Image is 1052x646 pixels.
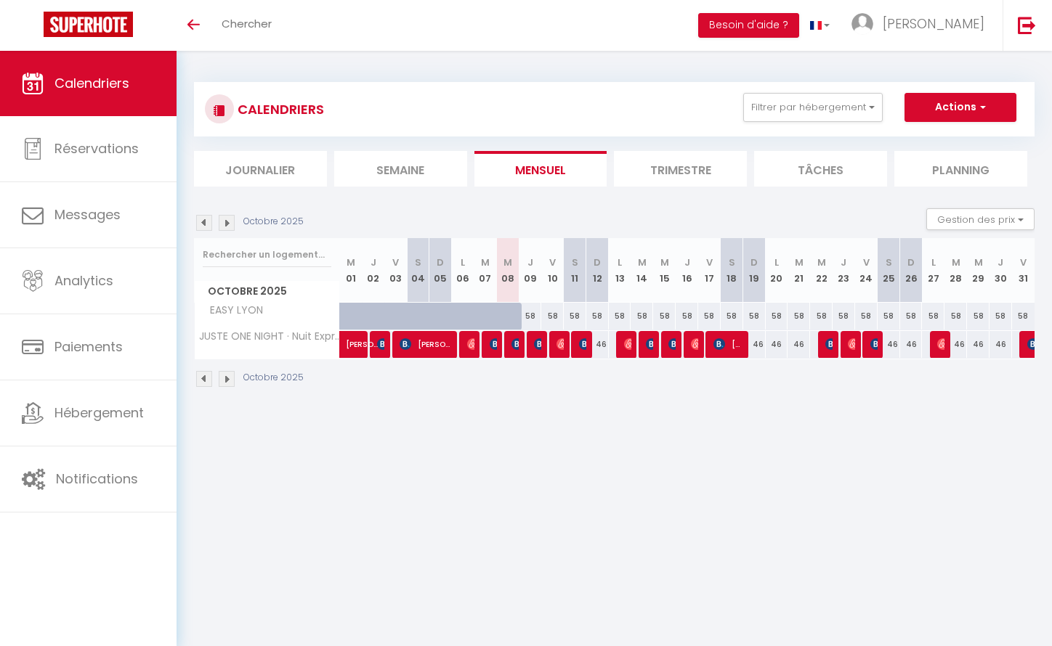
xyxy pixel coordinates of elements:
[810,303,833,330] div: 58
[407,238,429,303] th: 04
[952,255,960,269] abbr: M
[452,238,474,303] th: 06
[1018,16,1036,34] img: logout
[894,151,1027,187] li: Planning
[490,330,497,358] span: [PERSON_NAME]
[346,323,379,351] span: [PERSON_NAME]
[564,238,586,303] th: 11
[384,238,407,303] th: 03
[646,330,653,358] span: [PERSON_NAME]
[855,303,878,330] div: 58
[878,238,900,303] th: 25
[54,139,139,158] span: Réservations
[609,303,631,330] div: 58
[222,16,272,31] span: Chercher
[653,238,676,303] th: 15
[990,331,1012,358] div: 46
[511,330,519,358] span: [PERSON_NAME]
[944,331,967,358] div: 46
[586,303,609,330] div: 58
[1012,303,1035,330] div: 58
[788,238,810,303] th: 21
[967,331,990,358] div: 46
[340,238,363,303] th: 01
[676,238,698,303] th: 16
[54,271,113,290] span: Analytics
[721,303,743,330] div: 58
[698,303,721,330] div: 58
[437,255,444,269] abbr: D
[564,303,586,330] div: 58
[931,255,936,269] abbr: L
[713,330,743,358] span: [PERSON_NAME]
[774,255,779,269] abbr: L
[377,330,384,358] span: [PERSON_NAME]
[743,331,766,358] div: 46
[347,255,355,269] abbr: M
[870,330,878,358] span: [PERSON_NAME]
[817,255,826,269] abbr: M
[863,255,870,269] abbr: V
[907,255,915,269] abbr: D
[937,330,944,358] span: [PERSON_NAME]
[900,238,923,303] th: 26
[54,404,144,422] span: Hébergement
[481,255,490,269] abbr: M
[503,255,512,269] abbr: M
[631,303,653,330] div: 58
[706,255,713,269] abbr: V
[594,255,601,269] abbr: D
[371,255,376,269] abbr: J
[586,331,609,358] div: 46
[684,255,690,269] abbr: J
[618,255,622,269] abbr: L
[631,238,653,303] th: 14
[944,238,967,303] th: 28
[788,331,810,358] div: 46
[886,255,892,269] abbr: S
[900,303,923,330] div: 58
[825,330,833,358] span: [PERSON_NAME]
[1012,238,1035,303] th: 31
[698,13,799,38] button: Besoin d'aide ?
[340,331,363,359] a: [PERSON_NAME]
[586,238,609,303] th: 12
[519,238,541,303] th: 09
[743,93,883,122] button: Filtrer par hébergement
[766,303,788,330] div: 58
[750,255,758,269] abbr: D
[541,303,564,330] div: 58
[519,303,541,330] div: 58
[944,303,967,330] div: 58
[195,281,339,302] span: Octobre 2025
[729,255,735,269] abbr: S
[851,13,873,35] img: ...
[549,255,556,269] abbr: V
[541,238,564,303] th: 10
[848,330,855,358] span: [PERSON_NAME]
[676,303,698,330] div: 58
[197,331,342,342] span: JUSTE ONE NIGHT · Nuit Express - JUST ONE NIGHT - Un Escale à [GEOGRAPHIC_DATA]
[743,238,766,303] th: 19
[788,303,810,330] div: 58
[990,238,1012,303] th: 30
[855,238,878,303] th: 24
[609,238,631,303] th: 13
[743,303,766,330] div: 58
[234,93,324,126] h3: CALENDRIERS
[698,238,721,303] th: 17
[334,151,467,187] li: Semaine
[900,331,923,358] div: 46
[194,151,327,187] li: Journalier
[474,238,497,303] th: 07
[766,331,788,358] div: 46
[400,330,450,358] span: [PERSON_NAME]
[998,255,1003,269] abbr: J
[429,238,452,303] th: 05
[496,238,519,303] th: 08
[833,303,855,330] div: 58
[967,238,990,303] th: 29
[922,303,944,330] div: 58
[795,255,804,269] abbr: M
[243,215,304,229] p: Octobre 2025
